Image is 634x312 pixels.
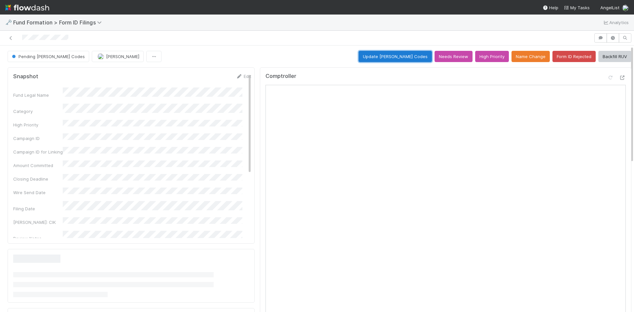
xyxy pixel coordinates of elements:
a: Analytics [603,18,629,26]
span: 🗝️ [5,19,12,25]
div: Fund Legal Name [13,92,63,98]
button: Form ID Rejected [552,51,596,62]
div: Help [543,4,558,11]
button: Backfill RUV [598,51,631,62]
h5: Snapshot [13,73,38,80]
div: Review Notes [13,235,63,242]
div: Amount Committed [13,162,63,169]
a: My Tasks [564,4,590,11]
img: logo-inverted-e16ddd16eac7371096b0.svg [5,2,49,13]
img: avatar_99e80e95-8f0d-4917-ae3c-b5dad577a2b5.png [622,5,629,11]
span: Fund Formation > Form ID Filings [13,19,105,26]
div: Filing Date [13,205,63,212]
button: [PERSON_NAME] [92,51,144,62]
a: Edit [236,74,251,79]
div: High Priority [13,121,63,128]
div: Campaign ID for Linking [13,149,63,155]
div: Wire Send Date [13,189,63,196]
img: avatar_cd4e5e5e-3003-49e5-bc76-fd776f359de9.png [97,53,104,60]
button: Name Change [511,51,550,62]
button: High Priority [475,51,509,62]
button: Update [PERSON_NAME] Codes [359,51,432,62]
button: Needs Review [435,51,473,62]
div: [PERSON_NAME]: CIK [13,219,63,225]
span: Pending [PERSON_NAME] Codes [11,54,85,59]
span: AngelList [600,5,619,10]
div: Campaign ID [13,135,63,142]
div: Closing Deadline [13,176,63,182]
h5: Comptroller [265,73,296,80]
span: [PERSON_NAME] [106,54,139,59]
div: Category [13,108,63,115]
span: My Tasks [564,5,590,10]
button: Pending [PERSON_NAME] Codes [8,51,89,62]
